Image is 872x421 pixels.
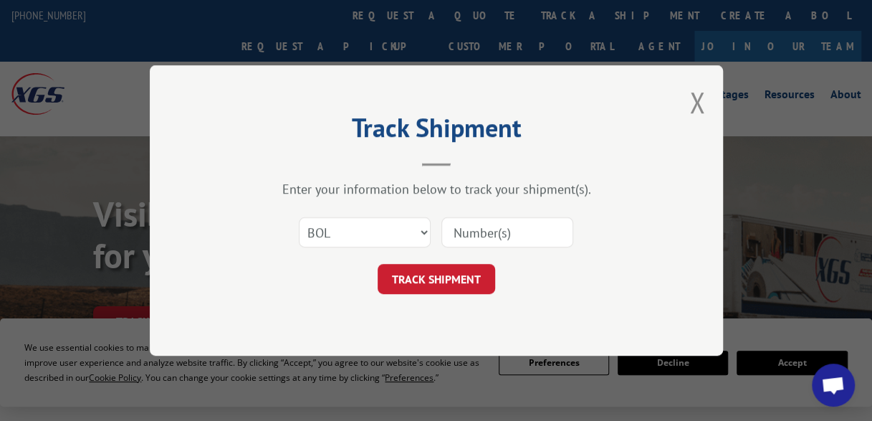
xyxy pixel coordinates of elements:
[812,364,855,407] div: Open chat
[378,264,495,294] button: TRACK SHIPMENT
[689,83,705,121] button: Close modal
[221,181,651,197] div: Enter your information below to track your shipment(s).
[441,217,573,247] input: Number(s)
[221,118,651,145] h2: Track Shipment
